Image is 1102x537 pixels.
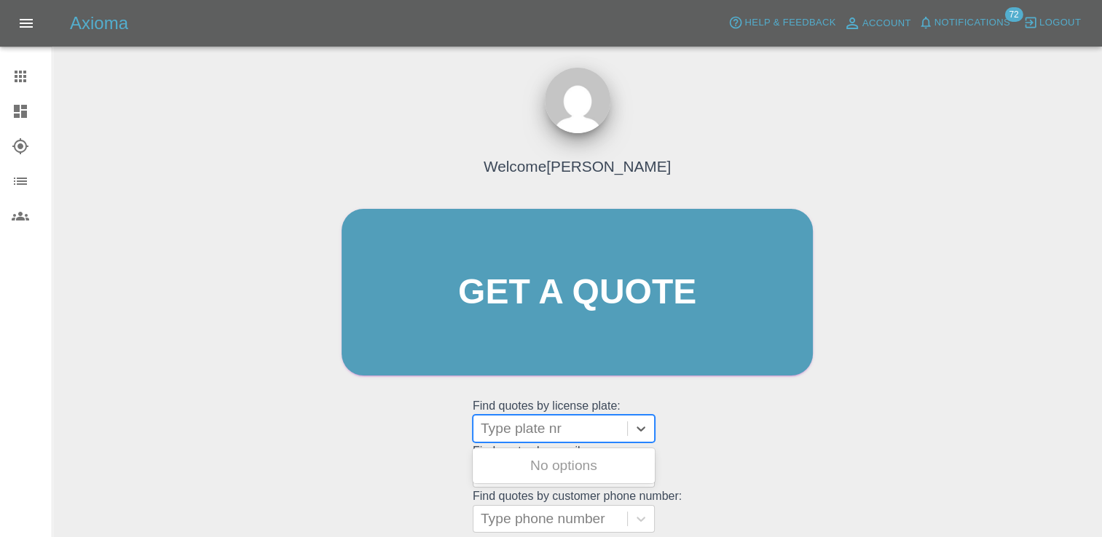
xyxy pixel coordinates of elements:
button: Open drawer [9,6,44,41]
span: 72 [1004,7,1023,22]
grid: Find quotes by email: [473,445,682,488]
img: ... [545,68,610,133]
a: Get a quote [342,209,813,375]
h5: Axioma [70,12,128,35]
button: Notifications [915,12,1014,34]
button: Logout [1020,12,1085,34]
h4: Welcome [PERSON_NAME] [484,155,671,178]
span: Notifications [934,15,1010,31]
grid: Find quotes by license plate: [473,399,682,442]
span: Help & Feedback [744,15,835,31]
span: Account [862,15,911,32]
grid: Find quotes by customer phone number: [473,490,682,533]
div: No options [473,451,655,480]
button: Help & Feedback [725,12,839,34]
a: Account [840,12,915,35]
span: Logout [1039,15,1081,31]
